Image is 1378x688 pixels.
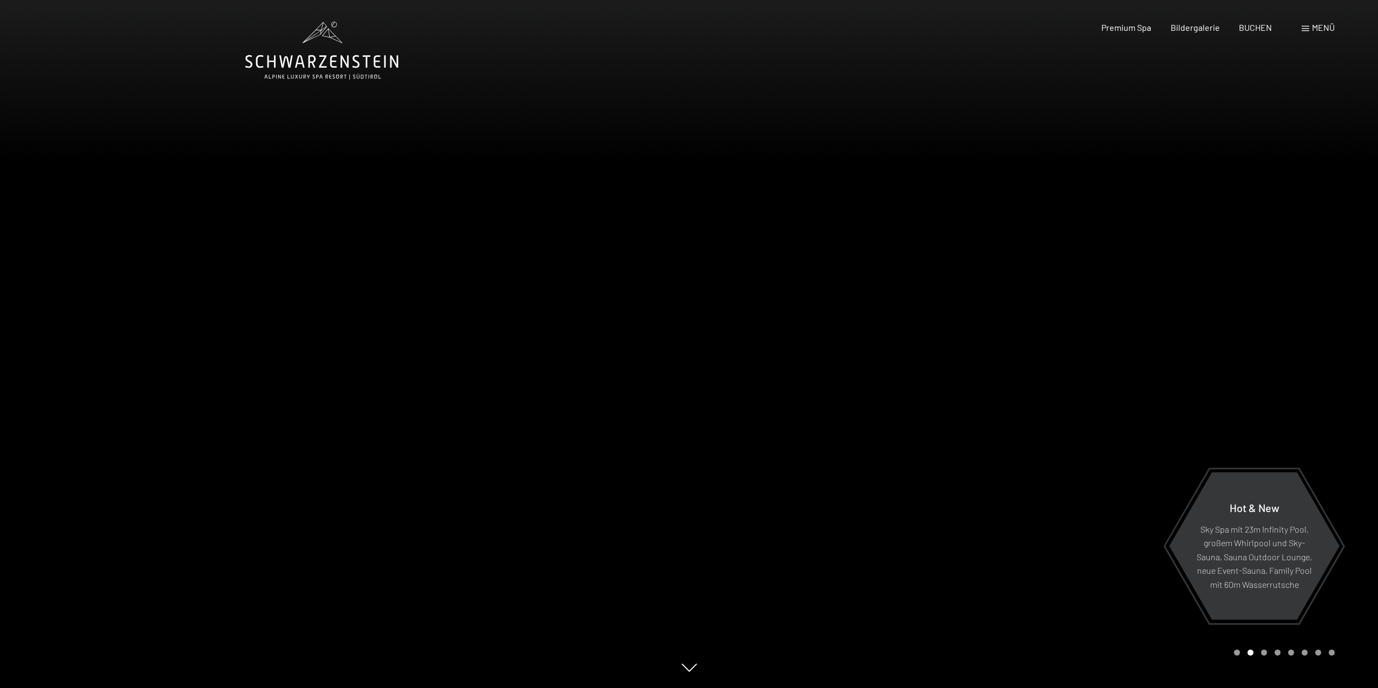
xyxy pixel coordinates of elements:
div: Carousel Page 7 [1315,650,1321,656]
div: Carousel Page 6 [1302,650,1308,656]
div: Carousel Page 5 [1288,650,1294,656]
span: Hot & New [1230,501,1279,514]
span: Menü [1312,22,1335,32]
a: Premium Spa [1101,22,1151,32]
div: Carousel Page 2 (Current Slide) [1248,650,1253,656]
a: Bildergalerie [1171,22,1220,32]
div: Carousel Pagination [1230,650,1335,656]
div: Carousel Page 8 [1329,650,1335,656]
div: Carousel Page 1 [1234,650,1240,656]
a: BUCHEN [1239,22,1272,32]
div: Carousel Page 3 [1261,650,1267,656]
div: Carousel Page 4 [1275,650,1281,656]
a: Hot & New Sky Spa mit 23m Infinity Pool, großem Whirlpool und Sky-Sauna, Sauna Outdoor Lounge, ne... [1168,471,1340,620]
p: Sky Spa mit 23m Infinity Pool, großem Whirlpool und Sky-Sauna, Sauna Outdoor Lounge, neue Event-S... [1196,522,1313,591]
